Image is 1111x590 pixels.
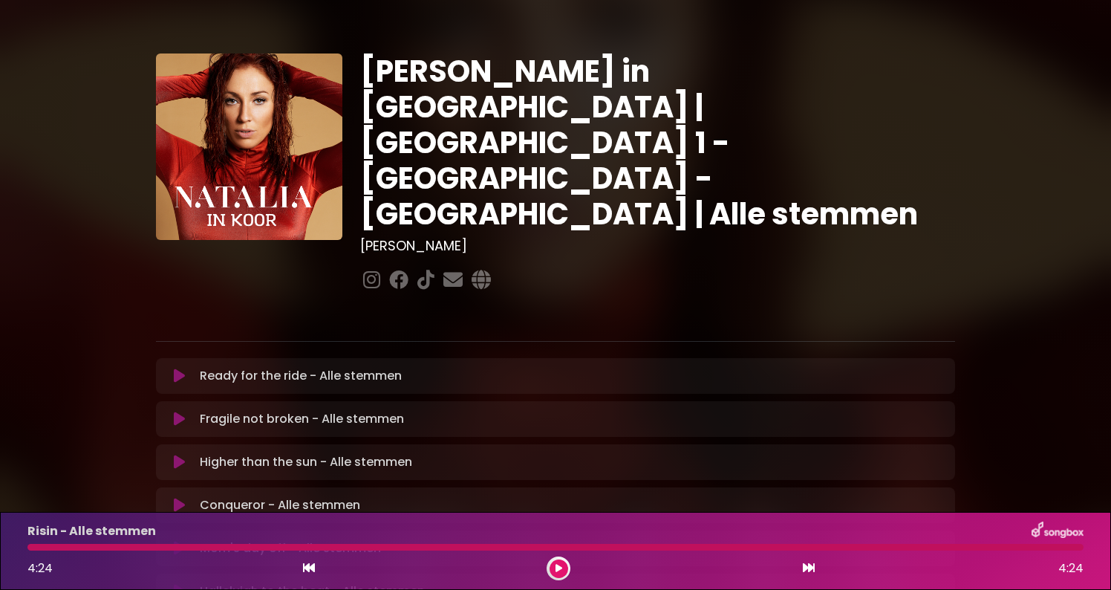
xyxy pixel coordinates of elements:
[360,54,955,232] h1: [PERSON_NAME] in [GEOGRAPHIC_DATA] | [GEOGRAPHIC_DATA] 1 - [GEOGRAPHIC_DATA] - [GEOGRAPHIC_DATA] ...
[200,496,360,514] p: Conqueror - Alle stemmen
[27,560,53,577] span: 4:24
[156,54,342,240] img: YTVS25JmS9CLUqXqkEhs
[200,367,402,385] p: Ready for the ride - Alle stemmen
[1032,522,1084,541] img: songbox-logo-white.png
[1058,560,1084,577] span: 4:24
[27,522,156,540] p: Risin - Alle stemmen
[200,453,412,471] p: Higher than the sun - Alle stemmen
[360,238,955,254] h3: [PERSON_NAME]
[200,410,404,428] p: Fragile not broken - Alle stemmen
